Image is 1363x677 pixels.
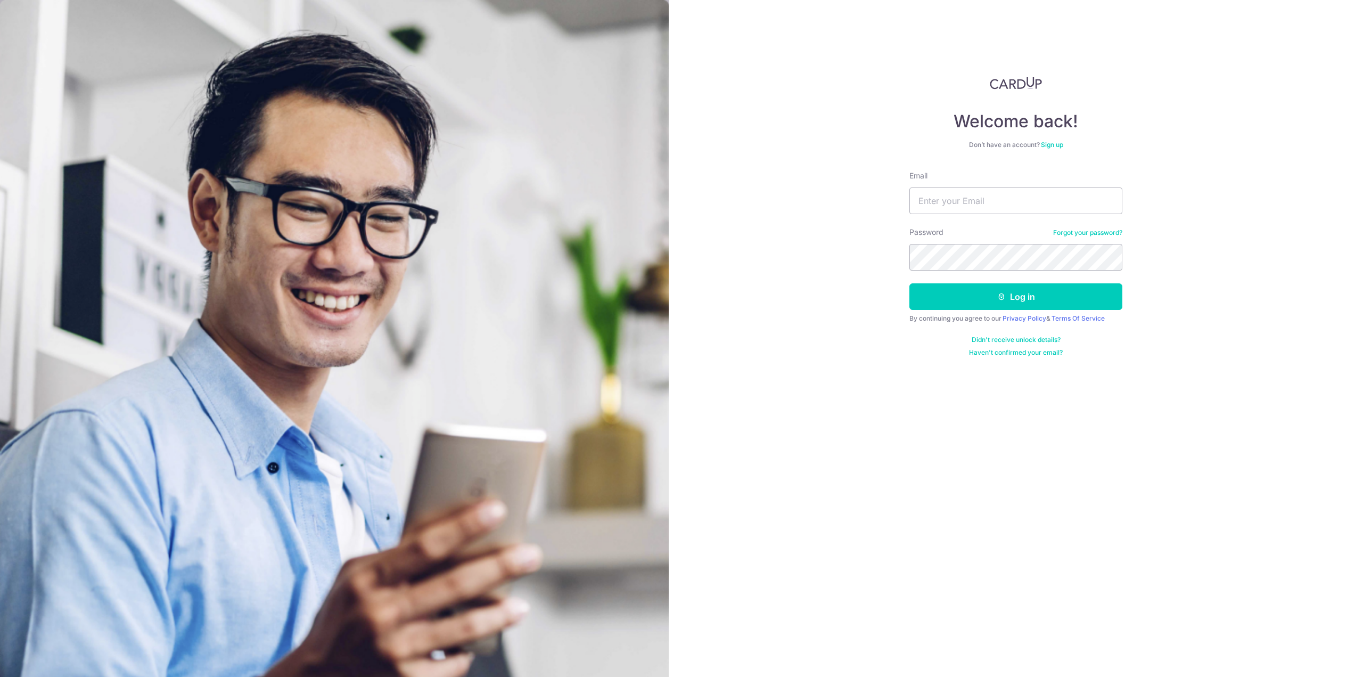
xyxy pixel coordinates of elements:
div: Don’t have an account? [909,141,1122,149]
img: CardUp Logo [990,77,1042,89]
a: Forgot your password? [1053,229,1122,237]
label: Password [909,227,943,238]
a: Didn't receive unlock details? [972,336,1061,344]
h4: Welcome back! [909,111,1122,132]
a: Haven't confirmed your email? [969,348,1063,357]
input: Enter your Email [909,187,1122,214]
a: Sign up [1041,141,1063,149]
a: Privacy Policy [1003,314,1046,322]
label: Email [909,170,927,181]
a: Terms Of Service [1052,314,1105,322]
div: By continuing you agree to our & [909,314,1122,323]
button: Log in [909,283,1122,310]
